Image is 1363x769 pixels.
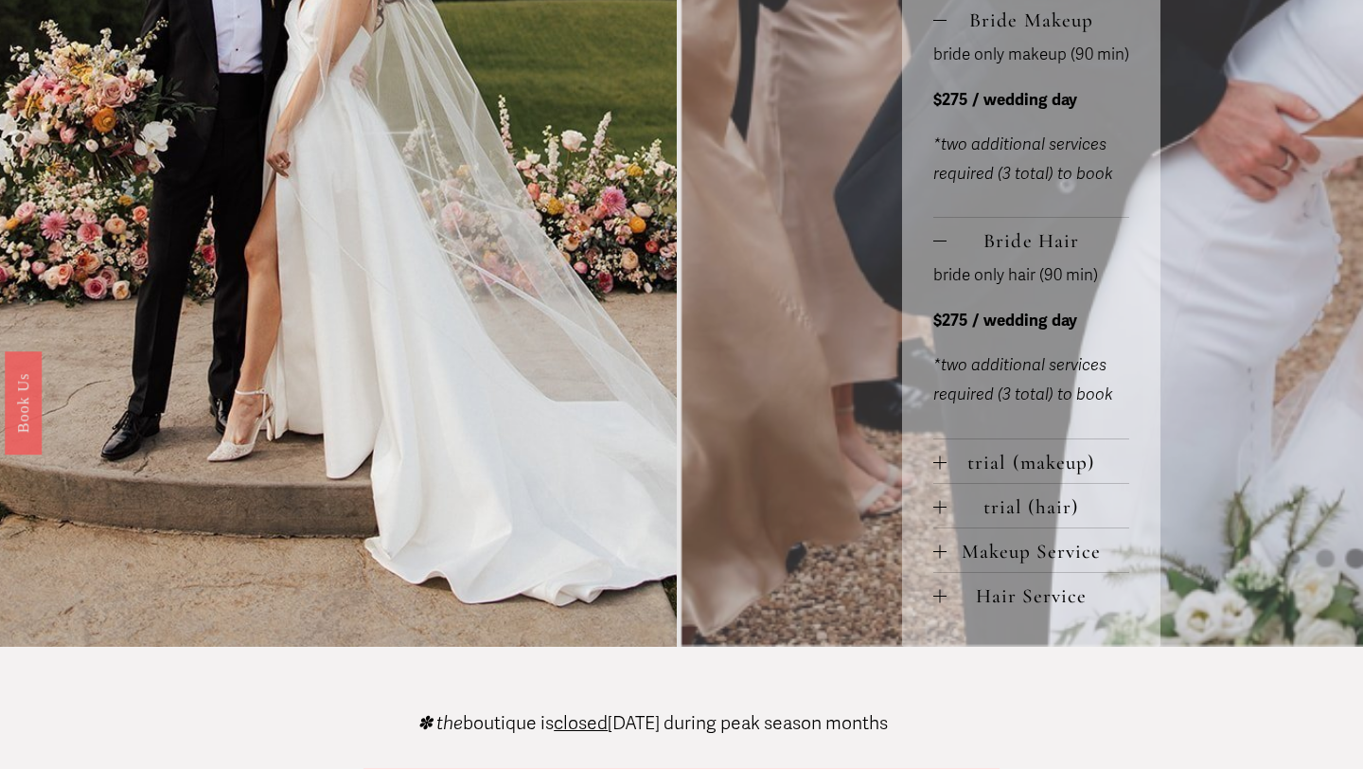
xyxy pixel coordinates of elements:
[933,134,1113,184] em: *two additional services required (3 total) to book
[417,715,888,733] p: boutique is [DATE] during peak season months
[933,41,1130,217] div: Bride Makeup
[933,528,1130,572] button: Makeup Service
[933,484,1130,528] button: trial (hair)
[947,584,1130,608] span: Hair Service
[947,9,1130,32] span: Bride Makeup
[554,712,608,735] span: closed
[933,439,1130,483] button: trial (makeup)
[947,229,1130,253] span: Bride Hair
[933,261,1130,438] div: Bride Hair
[933,355,1113,404] em: *two additional services required (3 total) to book
[947,540,1130,563] span: Makeup Service
[5,351,42,455] a: Book Us
[947,451,1130,474] span: trial (makeup)
[933,90,1077,110] strong: $275 / wedding day
[933,218,1130,261] button: Bride Hair
[417,712,463,735] em: ✽ the
[933,311,1077,331] strong: $275 / wedding day
[933,573,1130,617] button: Hair Service
[933,261,1130,291] p: bride only hair (90 min)
[947,495,1130,519] span: trial (hair)
[933,41,1130,70] p: bride only makeup (90 min)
